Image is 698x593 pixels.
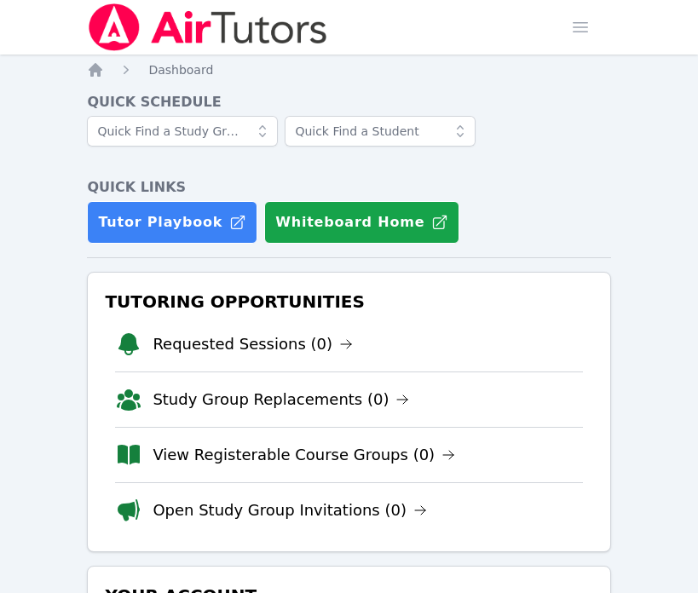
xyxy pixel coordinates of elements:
a: View Registerable Course Groups (0) [153,443,455,467]
a: Dashboard [148,61,213,78]
a: Tutor Playbook [87,201,257,244]
h4: Quick Links [87,177,610,198]
a: Open Study Group Invitations (0) [153,498,427,522]
button: Whiteboard Home [264,201,459,244]
a: Requested Sessions (0) [153,332,353,356]
input: Quick Find a Study Group [87,116,278,147]
a: Study Group Replacements (0) [153,388,409,412]
span: Dashboard [148,63,213,77]
nav: Breadcrumb [87,61,610,78]
img: Air Tutors [87,3,328,51]
h3: Tutoring Opportunities [101,286,596,317]
h4: Quick Schedule [87,92,610,112]
input: Quick Find a Student [285,116,476,147]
